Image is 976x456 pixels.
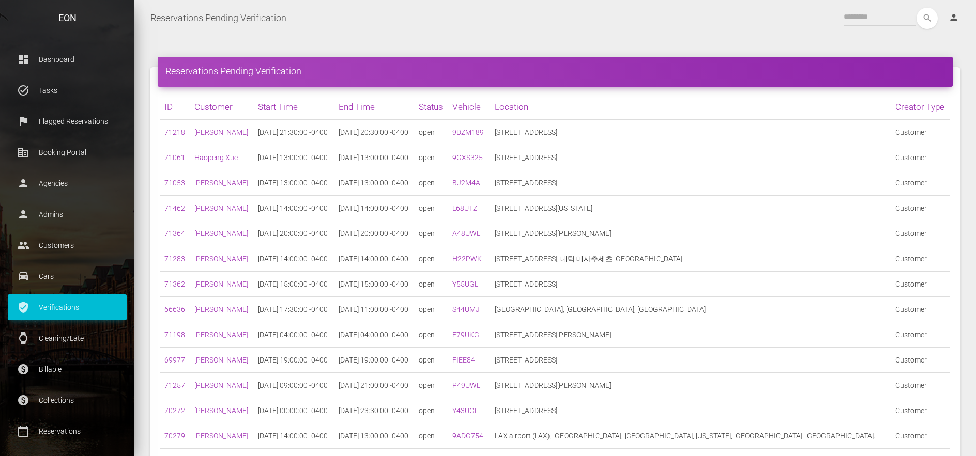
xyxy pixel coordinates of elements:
[891,322,950,348] td: Customer
[16,207,119,222] p: Admins
[164,305,185,313] a: 66636
[452,381,480,389] a: P49UWL
[949,12,959,23] i: person
[254,322,334,348] td: [DATE] 04:00:00 -0400
[452,153,483,162] a: 9GXS325
[254,398,334,423] td: [DATE] 00:00:00 -0400
[452,280,478,288] a: Y55UGL
[334,373,415,398] td: [DATE] 21:00:00 -0400
[16,300,119,315] p: Verifications
[8,201,127,227] a: person Admins
[452,305,480,313] a: S44UMJ
[452,406,478,415] a: Y43UGL
[194,229,248,238] a: [PERSON_NAME]
[891,423,950,449] td: Customer
[452,331,479,339] a: E79UKG
[160,95,190,120] th: ID
[16,331,119,346] p: Cleaning/Late
[448,95,490,120] th: Vehicle
[491,423,891,449] td: LAX airport (LAX), [GEOGRAPHIC_DATA], [GEOGRAPHIC_DATA], [US_STATE], [GEOGRAPHIC_DATA]. [GEOGRAPH...
[491,373,891,398] td: [STREET_ADDRESS][PERSON_NAME]
[334,246,415,272] td: [DATE] 14:00:00 -0400
[334,95,415,120] th: End Time
[891,272,950,297] td: Customer
[452,229,480,238] a: A48UWL
[491,95,891,120] th: Location
[254,196,334,221] td: [DATE] 14:00:00 -0400
[415,398,448,423] td: open
[491,120,891,145] td: [STREET_ADDRESS]
[415,120,448,145] td: open
[415,348,448,373] td: open
[491,322,891,348] td: [STREET_ADDRESS][PERSON_NAME]
[891,221,950,246] td: Customer
[917,8,938,29] i: search
[415,423,448,449] td: open
[16,176,119,191] p: Agencies
[16,83,119,98] p: Tasks
[164,432,185,440] a: 70279
[194,432,248,440] a: [PERSON_NAME]
[164,204,185,212] a: 71462
[8,108,127,134] a: flag Flagged Reservations
[8,139,127,165] a: corporate_fare Booking Portal
[452,356,475,364] a: FIEE84
[194,255,248,263] a: [PERSON_NAME]
[8,170,127,196] a: person Agencies
[254,297,334,322] td: [DATE] 17:30:00 -0400
[254,95,334,120] th: Start Time
[8,387,127,413] a: paid Collections
[194,153,238,162] a: Haopeng Xue
[334,221,415,246] td: [DATE] 20:00:00 -0400
[334,272,415,297] td: [DATE] 15:00:00 -0400
[891,297,950,322] td: Customer
[16,238,119,253] p: Customers
[491,170,891,196] td: [STREET_ADDRESS]
[452,128,484,136] a: 9DZM189
[16,145,119,160] p: Booking Portal
[415,221,448,246] td: open
[452,432,483,440] a: 9ADG754
[16,423,119,439] p: Reservations
[254,221,334,246] td: [DATE] 20:00:00 -0400
[491,297,891,322] td: [GEOGRAPHIC_DATA], [GEOGRAPHIC_DATA], [GEOGRAPHIC_DATA]
[891,373,950,398] td: Customer
[8,418,127,444] a: calendar_today Reservations
[16,269,119,284] p: Cars
[334,423,415,449] td: [DATE] 13:00:00 -0400
[16,392,119,408] p: Collections
[415,322,448,348] td: open
[334,348,415,373] td: [DATE] 19:00:00 -0400
[8,325,127,351] a: watch Cleaning/Late
[194,305,248,313] a: [PERSON_NAME]
[164,153,185,162] a: 71061
[491,398,891,423] td: [STREET_ADDRESS]
[164,331,185,339] a: 71198
[334,196,415,221] td: [DATE] 14:00:00 -0400
[150,5,286,31] a: Reservations Pending Verification
[8,77,127,103] a: task_alt Tasks
[194,280,248,288] a: [PERSON_NAME]
[254,170,334,196] td: [DATE] 13:00:00 -0400
[891,398,950,423] td: Customer
[415,95,448,120] th: Status
[254,423,334,449] td: [DATE] 14:00:00 -0400
[415,272,448,297] td: open
[164,255,185,263] a: 71283
[891,95,950,120] th: Creator Type
[254,120,334,145] td: [DATE] 21:30:00 -0400
[164,381,185,389] a: 71257
[254,373,334,398] td: [DATE] 09:00:00 -0400
[415,297,448,322] td: open
[415,246,448,272] td: open
[452,179,480,187] a: BJ2M4A
[891,348,950,373] td: Customer
[254,272,334,297] td: [DATE] 15:00:00 -0400
[164,280,185,288] a: 71362
[164,179,185,187] a: 71053
[164,128,185,136] a: 71218
[334,170,415,196] td: [DATE] 13:00:00 -0400
[254,145,334,170] td: [DATE] 13:00:00 -0400
[941,8,968,28] a: person
[194,331,248,339] a: [PERSON_NAME]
